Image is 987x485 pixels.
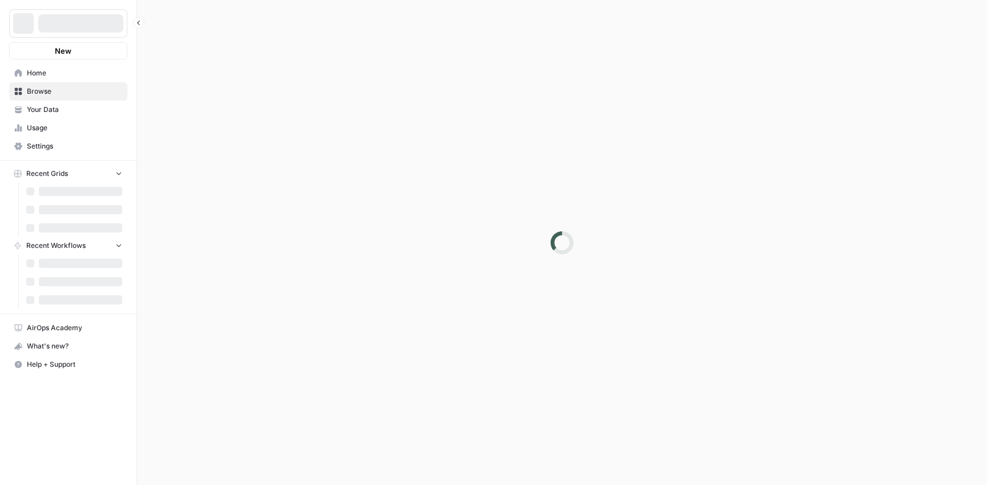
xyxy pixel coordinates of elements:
[9,337,127,355] button: What's new?
[27,141,122,151] span: Settings
[9,355,127,374] button: Help + Support
[9,64,127,82] a: Home
[26,169,68,179] span: Recent Grids
[9,119,127,137] a: Usage
[27,105,122,115] span: Your Data
[27,86,122,97] span: Browse
[26,241,86,251] span: Recent Workflows
[55,45,71,57] span: New
[27,323,122,333] span: AirOps Academy
[9,237,127,254] button: Recent Workflows
[9,101,127,119] a: Your Data
[10,338,127,355] div: What's new?
[27,359,122,370] span: Help + Support
[27,68,122,78] span: Home
[9,42,127,59] button: New
[27,123,122,133] span: Usage
[9,165,127,182] button: Recent Grids
[9,137,127,155] a: Settings
[9,319,127,337] a: AirOps Academy
[9,82,127,101] a: Browse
